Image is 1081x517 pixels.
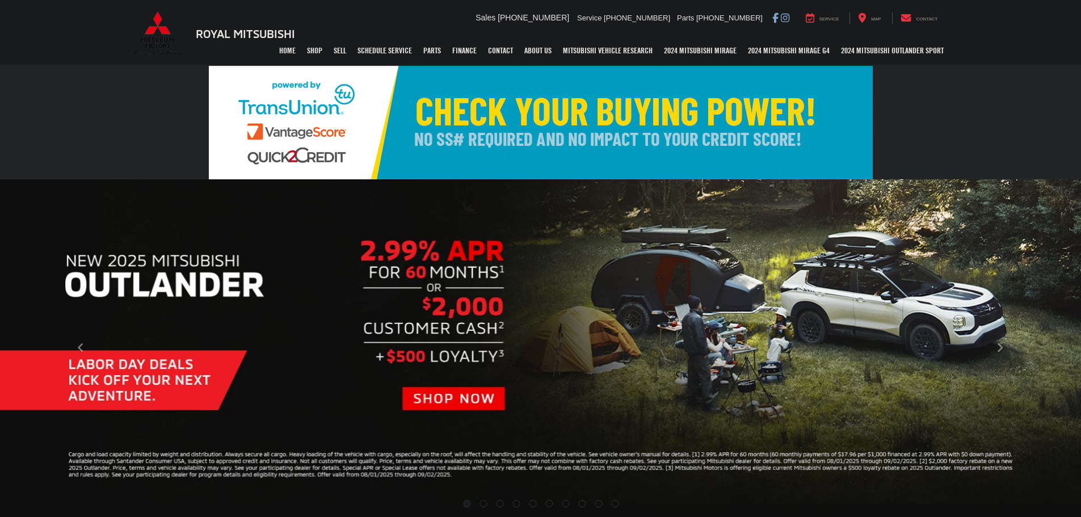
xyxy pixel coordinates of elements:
span: Service [819,16,839,22]
span: Parts [677,14,694,22]
li: Go to slide number 2. [480,500,487,507]
span: Service [577,14,602,22]
span: [PHONE_NUMBER] [498,13,569,22]
a: Parts: Opens in a new tab [418,36,447,65]
a: Shop [301,36,328,65]
a: Facebook: Click to visit our Facebook page [772,13,779,22]
span: [PHONE_NUMBER] [696,14,763,22]
li: Go to slide number 8. [578,500,586,507]
span: Sales [476,13,495,22]
a: 2024 Mitsubishi Mirage G4 [742,36,835,65]
li: Go to slide number 9. [595,500,602,507]
a: Service [797,12,848,24]
img: Check Your Buying Power [209,66,873,179]
a: Home [274,36,301,65]
a: Instagram: Click to visit our Instagram page [781,13,789,22]
li: Go to slide number 10. [611,500,619,507]
a: Sell [328,36,352,65]
a: 2024 Mitsubishi Outlander SPORT [835,36,949,65]
img: Mitsubishi [132,11,183,56]
a: Map [849,12,889,24]
h3: Royal Mitsubishi [196,27,295,40]
span: Contact [916,16,937,22]
a: Contact [892,12,947,24]
li: Go to slide number 3. [497,500,504,507]
button: Click to view next picture. [919,202,1081,494]
span: Map [871,16,881,22]
li: Go to slide number 4. [513,500,520,507]
li: Go to slide number 1. [463,500,470,507]
li: Go to slide number 6. [545,500,553,507]
li: Go to slide number 5. [529,500,537,507]
a: Finance [447,36,482,65]
a: About Us [519,36,557,65]
a: Mitsubishi Vehicle Research [557,36,658,65]
a: Schedule Service: Opens in a new tab [352,36,418,65]
a: 2024 Mitsubishi Mirage [658,36,742,65]
span: [PHONE_NUMBER] [604,14,670,22]
a: Contact [482,36,519,65]
li: Go to slide number 7. [562,500,569,507]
